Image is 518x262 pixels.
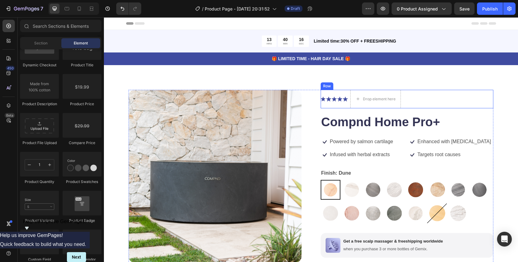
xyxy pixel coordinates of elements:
[314,121,387,128] p: Enhanced with [MEDICAL_DATA]
[63,179,101,185] div: Product Swatches
[459,6,470,11] span: Save
[23,219,86,224] span: Help us improve GemPages!
[20,218,59,223] div: Product Variants
[104,17,518,262] iframe: Design area
[179,25,184,28] p: MIN
[397,6,438,12] span: 0 product assigned
[63,218,101,223] div: Product Badge
[163,25,168,28] p: HRS
[5,113,15,118] div: Beta
[34,40,47,46] span: Section
[210,21,392,27] p: Limited time:30% OFF + FREESHIPPING
[163,19,168,25] div: 13
[20,101,59,107] div: Product Description
[116,2,141,15] div: Undo/Redo
[20,20,101,32] input: Search Sections & Elements
[63,101,101,107] div: Product Price
[20,62,59,68] div: Dynamic Checkout
[179,19,184,25] div: 40
[202,6,203,12] span: /
[454,2,475,15] button: Save
[497,232,512,247] div: Open Intercom Messenger
[20,179,59,185] div: Product Quantity
[205,6,270,12] span: Product Page - [DATE] 20:31:52
[226,134,286,141] p: Infused with herbal extracts
[20,140,59,146] div: Product File Upload
[40,5,43,12] p: 7
[291,6,300,11] span: Draft
[74,40,88,46] span: Element
[240,222,339,227] p: Get a free scalp massager & freeshipping worldwide
[6,66,15,71] div: 450
[222,221,236,235] img: gempages_432750572815254551-0d41f634-7d11-4d13-8663-83420929b25e.png
[240,229,339,235] p: when you purchase 3 or more bottles of Gemix.
[1,38,413,45] p: 🎁 LIMITED TIME - HAIR DAY SALE 🎁
[2,2,46,15] button: 7
[195,25,200,28] p: SEC
[477,2,503,15] button: Publish
[482,6,498,12] div: Publish
[392,2,452,15] button: 0 product assigned
[217,96,390,113] h1: Compnd Home Pro+
[217,152,248,160] legend: Finish: Dune
[63,62,101,68] div: Product Title
[218,66,228,72] div: Row
[259,79,292,84] div: Drop element here
[226,121,289,128] p: Powered by salmon cartilage
[63,140,101,146] div: Compare Price
[314,134,357,141] p: Targets root causes
[23,219,86,232] button: Show survey - Help us improve GemPages!
[195,19,200,25] div: 16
